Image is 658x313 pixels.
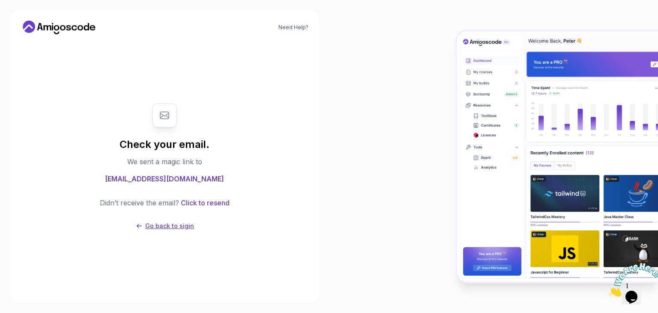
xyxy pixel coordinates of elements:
p: Didn’t receive the email? [100,198,179,208]
span: [EMAIL_ADDRESS][DOMAIN_NAME] [105,174,224,184]
p: We sent a magic link to [127,156,202,167]
img: Chat attention grabber [3,3,57,37]
h1: Check your email. [120,138,209,151]
img: Amigoscode Dashboard [457,31,658,282]
button: Go back to sigin [135,222,194,230]
button: Click to resend [179,198,230,208]
a: Need Help? [278,24,308,31]
a: Home link [21,21,98,34]
span: 1 [3,3,7,11]
iframe: chat widget [605,259,658,300]
p: Go back to sigin [145,222,194,230]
